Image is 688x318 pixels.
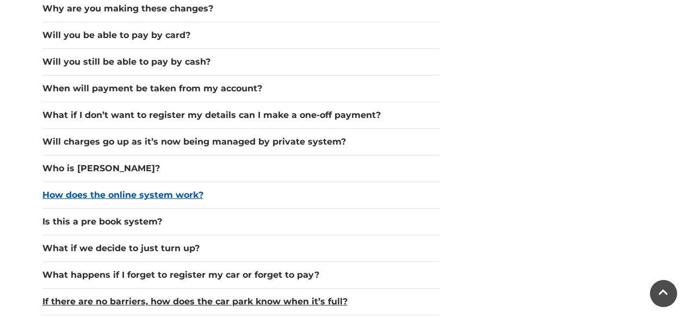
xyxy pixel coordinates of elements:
button: What happens if I forget to register my car or forget to pay? [42,269,439,282]
button: When will payment be taken from my account? [42,82,439,95]
button: Who is [PERSON_NAME]? [42,162,439,175]
button: Is this a pre book system? [42,215,439,228]
button: What if we decide to just turn up? [42,242,439,255]
button: If there are no barriers, how does the car park know when it’s full? [42,295,439,308]
button: Will you still be able to pay by cash? [42,55,439,68]
button: Why are you making these changes? [42,2,439,15]
button: Will charges go up as it’s now being managed by private system? [42,135,439,148]
button: How does the online system work? [42,189,439,202]
button: Will you be able to pay by card? [42,29,439,42]
button: What if I don’t want to register my details can I make a one-off payment? [42,109,439,122]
